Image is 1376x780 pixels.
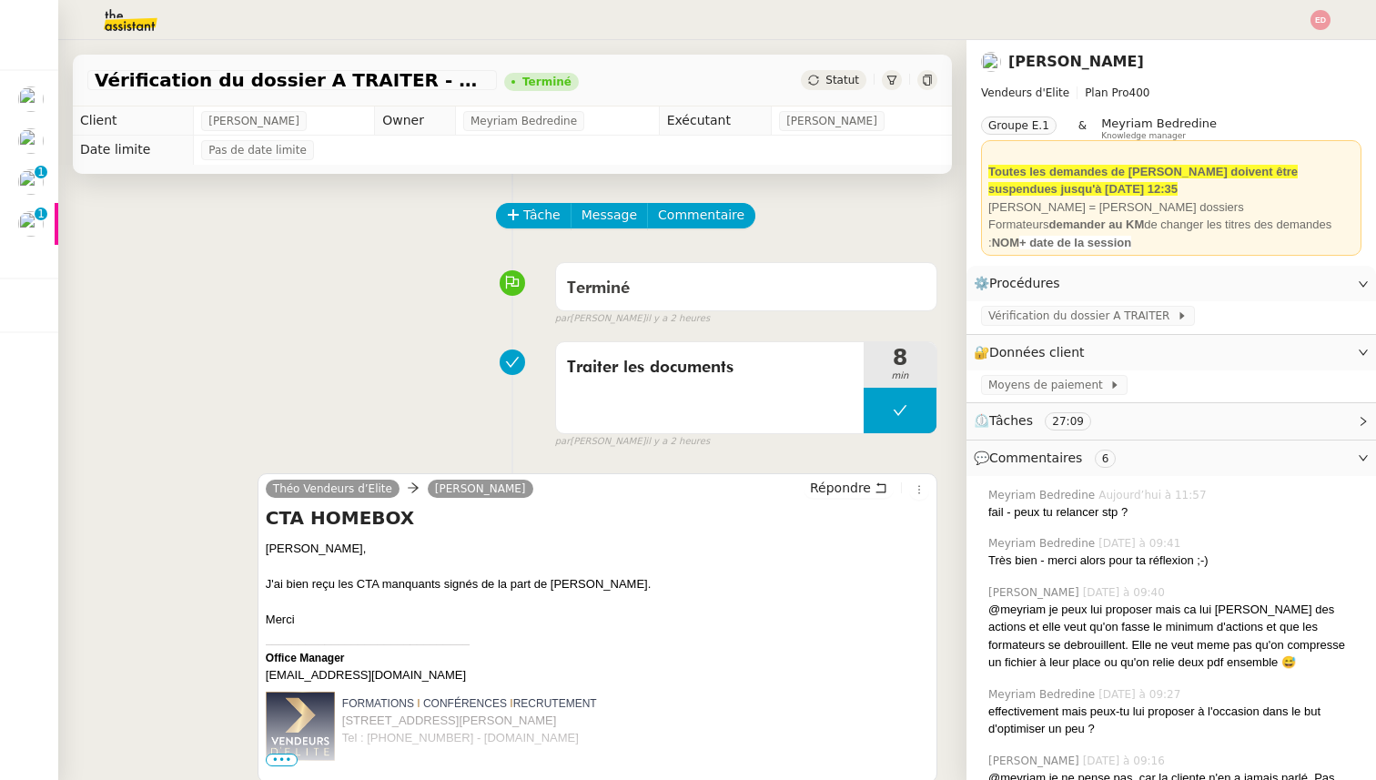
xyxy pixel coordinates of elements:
[567,280,630,297] span: Terminé
[989,345,1085,360] span: Données client
[966,266,1376,301] div: ⚙️Procédures
[523,205,561,226] span: Tâche
[981,52,1001,72] img: users%2FxgWPCdJhSBeE5T1N2ZiossozSlm1%2Favatar%2F5b22230b-e380-461f-81e9-808a3aa6de32
[659,106,772,136] td: Exécutant
[73,136,194,165] td: Date limite
[1095,450,1117,468] nz-tag: 6
[1078,116,1087,140] span: &
[18,128,44,154] img: users%2FJFLd9nv9Xedc5sw3Tv0uXAOtmPa2%2Favatar%2F614c234d-a034-4f22-a3a9-e3102a8b8590
[988,503,1361,522] div: fail - peux tu relancer stp ?
[988,376,1109,394] span: Moyens de paiement
[966,403,1376,439] div: ⏲️Tâches 27:09
[1101,116,1217,140] app-user-label: Knowledge manager
[18,86,44,112] img: users%2Fa6PbEmLwvGXylUqKytRPpDpAx153%2Favatar%2Ffanny.png
[1008,53,1144,70] a: [PERSON_NAME]
[342,697,414,710] span: FORMATIONS
[1098,535,1184,552] span: [DATE] à 09:41
[658,205,744,226] span: Commentaire
[522,76,572,87] div: Terminé
[37,208,45,224] p: 1
[989,413,1033,428] span: Tâches
[974,451,1123,465] span: 💬
[810,479,871,497] span: Répondre
[864,369,936,384] span: min
[1101,116,1217,130] span: Meyriam Bedredine
[966,335,1376,370] div: 🔐Données client
[988,584,1083,601] span: [PERSON_NAME]
[1101,131,1186,141] span: Knowledge manager
[981,116,1057,135] nz-tag: Groupe E.1
[804,478,894,498] button: Répondre
[974,413,1107,428] span: ⏲️
[645,434,710,450] span: il y a 2 heures
[981,86,1069,99] span: Vendeurs d'Elite
[18,169,44,195] img: users%2Fa6PbEmLwvGXylUqKytRPpDpAx153%2Favatar%2Ffanny.png
[510,697,512,710] span: I
[1083,753,1169,769] span: [DATE] à 09:16
[37,166,45,182] p: 1
[988,307,1177,325] span: Vérification du dossier A TRAITER
[423,697,507,710] span: CONFÉRENCES
[1129,86,1150,99] span: 400
[266,481,400,497] a: Théo Vendeurs d’Elite
[992,236,1019,249] strong: NOM
[417,697,420,710] span: I
[555,434,710,450] small: [PERSON_NAME]
[966,441,1376,476] div: 💬Commentaires 6
[988,686,1098,703] span: Meyriam Bedredine
[555,311,571,327] span: par
[95,71,490,89] span: Vérification du dossier A TRAITER - 6 octobre 2025
[428,481,533,497] a: [PERSON_NAME]
[470,112,577,130] span: Meyriam Bedredine
[988,552,1361,570] div: Très bien - merci alors pour ta réflexion ;-)
[266,668,470,682] span: [EMAIL_ADDRESS][DOMAIN_NAME]
[266,611,929,629] div: Merci
[208,141,307,159] span: Pas de date limite
[266,684,342,761] img: image
[786,112,877,130] span: [PERSON_NAME]
[1083,584,1169,601] span: [DATE] à 09:40
[988,198,1354,252] div: [PERSON_NAME] = [PERSON_NAME] dossiers Formateurs de changer les titres des demandes :
[513,697,597,710] span: RECRUTEMENT
[988,165,1298,197] strong: Toutes les demandes de [PERSON_NAME] doivent être suspendues jusqu'à [DATE] 12:35
[582,205,637,226] span: Message
[1098,487,1209,503] span: Aujourd’hui à 11:57
[266,575,929,593] div: J'ai bien reçu les CTA manquants signés de la part de [PERSON_NAME].
[266,633,470,646] span: _______________________________
[73,106,194,136] td: Client
[989,451,1082,465] span: Commentaires
[555,434,571,450] span: par
[974,342,1092,363] span: 🔐
[375,106,456,136] td: Owner
[988,487,1098,503] span: Meyriam Bedredine
[1019,236,1131,249] strong: + date de la session
[989,276,1060,290] span: Procédures
[342,714,557,727] span: [STREET_ADDRESS][PERSON_NAME]
[825,74,859,86] span: Statut
[988,535,1098,552] span: Meyriam Bedredine
[208,112,299,130] span: [PERSON_NAME]
[1045,412,1091,431] nz-tag: 27:09
[1048,218,1144,231] strong: demander au KM
[988,753,1083,769] span: [PERSON_NAME]
[864,347,936,369] span: 8
[1098,686,1184,703] span: [DATE] à 09:27
[974,273,1068,294] span: ⚙️
[266,505,929,531] h4: CTA HOMEBOX
[1310,10,1330,30] img: svg
[18,211,44,237] img: users%2FxgWPCdJhSBeE5T1N2ZiossozSlm1%2Favatar%2F5b22230b-e380-461f-81e9-808a3aa6de32
[571,203,648,228] button: Message
[567,354,853,381] span: Traiter les documents
[988,703,1361,738] div: effectivement mais peux-tu lui proposer à l'occasion dans le but d'optimiser un peu ?
[266,540,929,558] div: [PERSON_NAME],
[647,203,755,228] button: Commentaire
[266,754,298,766] span: •••
[645,311,710,327] span: il y a 2 heures
[496,203,572,228] button: Tâche
[1085,86,1128,99] span: Plan Pro
[555,311,710,327] small: [PERSON_NAME]
[342,731,579,745] span: Tel : [PHONE_NUMBER] - [DOMAIN_NAME]
[988,601,1361,672] div: @meyriam je peux lui proposer mais ca lui [PERSON_NAME] des actions et elle veut qu'on fasse le m...
[266,652,345,664] span: Office Manager
[35,166,47,178] nz-badge-sup: 1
